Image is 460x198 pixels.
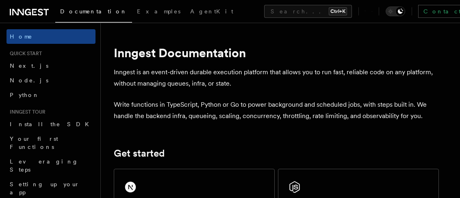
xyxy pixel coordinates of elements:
[7,131,95,154] a: Your first Functions
[329,7,347,15] kbd: Ctrl+K
[114,67,439,89] p: Inngest is an event-driven durable execution platform that allows you to run fast, reliable code ...
[264,5,352,18] button: Search...Ctrl+K
[10,32,33,41] span: Home
[10,121,94,127] span: Install the SDK
[114,99,439,122] p: Write functions in TypeScript, Python or Go to power background and scheduled jobs, with steps bu...
[132,2,185,22] a: Examples
[114,45,439,60] h1: Inngest Documentation
[10,77,48,84] span: Node.js
[10,136,58,150] span: Your first Functions
[7,117,95,131] a: Install the SDK
[7,50,42,57] span: Quick start
[7,29,95,44] a: Home
[7,88,95,102] a: Python
[10,181,80,196] span: Setting up your app
[7,154,95,177] a: Leveraging Steps
[114,148,165,159] a: Get started
[7,109,46,115] span: Inngest tour
[55,2,132,23] a: Documentation
[10,158,78,173] span: Leveraging Steps
[7,58,95,73] a: Next.js
[10,62,48,69] span: Next.js
[190,8,233,15] span: AgentKit
[60,8,127,15] span: Documentation
[7,73,95,88] a: Node.js
[185,2,238,22] a: AgentKit
[137,8,180,15] span: Examples
[386,6,405,16] button: Toggle dark mode
[10,92,39,98] span: Python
